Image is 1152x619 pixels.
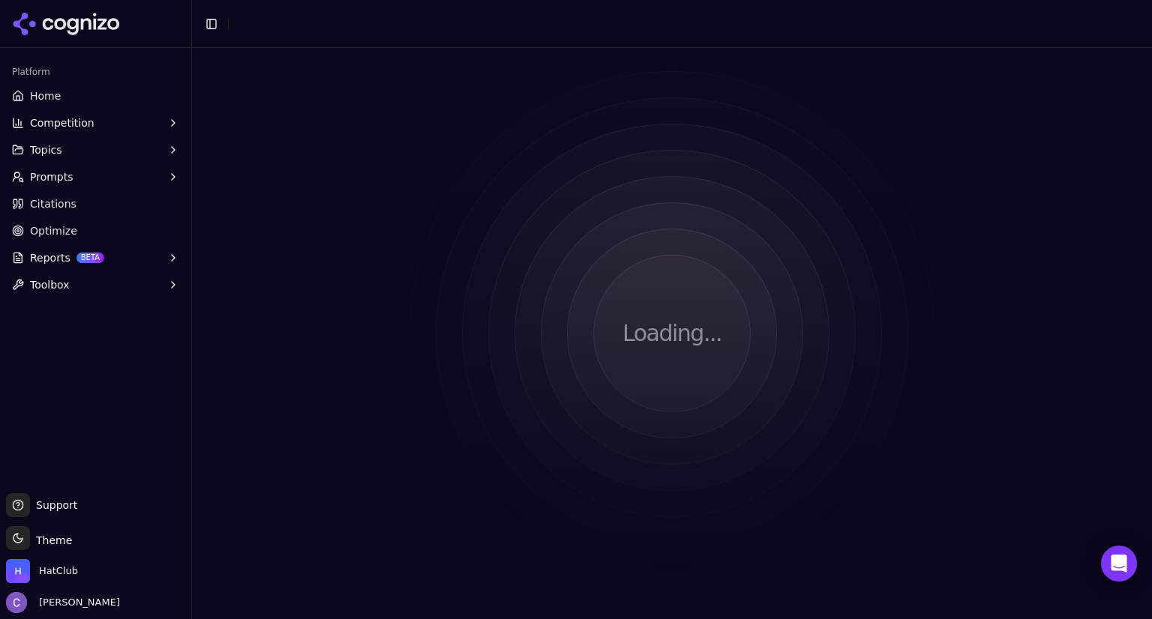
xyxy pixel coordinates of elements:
img: Chris Hayes [6,592,27,613]
button: Toolbox [6,273,185,297]
span: Competition [30,115,94,130]
span: Support [30,498,77,513]
span: Prompts [30,169,73,184]
a: Citations [6,192,185,216]
span: Topics [30,142,62,157]
div: Platform [6,60,185,84]
button: ReportsBETA [6,246,185,270]
a: Home [6,84,185,108]
span: BETA [76,253,104,263]
button: Open user button [6,592,120,613]
button: Open organization switcher [6,559,78,583]
span: Optimize [30,223,77,238]
span: Reports [30,250,70,265]
button: Topics [6,138,185,162]
span: Citations [30,196,76,211]
p: Loading... [622,320,721,347]
span: Toolbox [30,277,70,292]
span: [PERSON_NAME] [33,596,120,609]
a: Optimize [6,219,185,243]
button: Prompts [6,165,185,189]
span: HatClub [39,564,78,578]
span: Home [30,88,61,103]
button: Competition [6,111,185,135]
span: Theme [30,534,72,546]
div: Open Intercom Messenger [1101,546,1137,582]
img: HatClub [6,559,30,583]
